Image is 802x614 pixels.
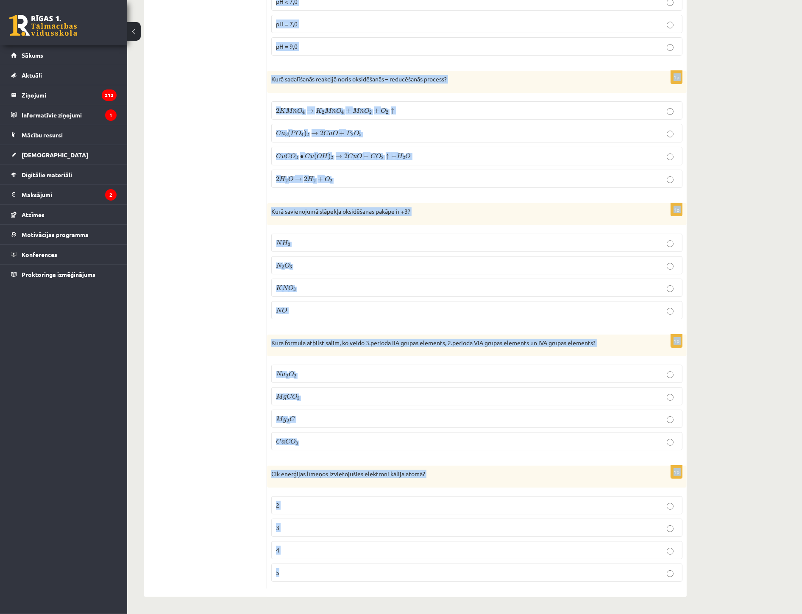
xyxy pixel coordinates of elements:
span: Konferences [22,251,57,258]
a: Rīgas 1. Tālmācības vidusskola [9,15,77,36]
a: Maksājumi2 [11,185,117,204]
span: ↑ [391,108,394,114]
span: P [291,130,296,136]
span: 4 [341,111,344,114]
span: u [281,155,285,159]
span: N [276,240,282,246]
a: Motivācijas programma [11,225,117,244]
p: 1p [671,203,682,216]
a: Konferences [11,245,117,264]
span: 3 [295,442,298,446]
span: 2 [285,179,288,183]
span: O [406,153,411,159]
span: O [288,176,293,181]
input: 3 [667,525,674,532]
span: H [282,240,288,246]
span: N [276,307,282,313]
span: N [282,285,288,290]
span: a [281,132,285,136]
span: 3 [297,396,300,400]
span: + [339,131,345,136]
span: O [317,153,322,159]
span: 3 [285,133,288,137]
span: 2 [313,179,316,183]
a: Mācību resursi [11,125,117,145]
i: 213 [102,89,117,101]
p: Cik enerģijas līmeņos izvietojušies elektroni kālija atomā? [271,470,640,478]
span: P [346,130,352,136]
span: 5 [276,569,279,576]
span: Mācību resursi [22,131,63,139]
span: 2 [306,133,309,137]
span: C [290,416,295,421]
a: Informatīvie ziņojumi1 [11,105,117,125]
span: ∙ [300,155,304,158]
span: + [317,177,323,182]
p: 1p [671,465,682,479]
span: H [322,153,328,159]
span: 2 [304,176,307,181]
span: pH = 9,0 [276,42,298,50]
span: ( [288,130,291,137]
span: ↑ [386,153,389,160]
span: O [290,153,295,159]
span: 3 [290,265,292,269]
input: 5 [667,570,674,577]
span: N [276,262,282,268]
span: → [307,109,314,113]
span: u [353,155,357,159]
span: K [276,285,282,290]
span: 5 [359,133,362,137]
span: g [283,395,287,400]
span: C [276,438,281,444]
span: O [336,108,341,113]
a: Sākums [11,45,117,65]
span: 2 [344,153,348,159]
span: Atzīmes [22,211,45,218]
span: ) [328,153,331,160]
span: 3 [288,243,290,247]
span: M [353,108,360,113]
span: + [374,109,379,114]
span: M [325,108,332,113]
span: 2 [330,179,332,183]
legend: Maksājumi [22,185,117,204]
span: O [354,130,359,136]
span: + [363,154,369,159]
span: O [284,262,290,268]
span: n [332,109,336,113]
span: Digitālie materiāli [22,171,72,179]
span: a [282,373,286,377]
span: 2 [276,108,279,113]
span: C [305,153,311,159]
a: Atzīmes [11,205,117,224]
span: + [391,154,397,159]
span: O [333,130,338,136]
span: M [286,108,293,113]
input: pH = 7,0 [667,22,674,28]
span: N [276,371,282,377]
span: 3 [295,156,298,160]
a: Digitālie materiāli [11,165,117,184]
span: n [293,109,297,113]
span: 4 [276,546,279,554]
span: C [287,394,292,399]
span: → [312,131,318,136]
span: O [282,307,287,313]
span: 2 [294,374,296,378]
span: C [285,438,291,444]
span: 3 [293,288,296,292]
span: H [307,176,314,181]
span: C [348,153,353,159]
span: K [279,108,286,113]
a: Proktoringa izmēģinājums [11,265,117,284]
span: Sākums [22,51,43,59]
span: n [360,109,364,113]
span: 2 [331,156,333,160]
span: 2 [286,374,288,378]
p: 1p [671,70,682,84]
span: O [289,371,294,377]
span: 4 [301,133,304,137]
span: 2 [381,156,384,160]
span: 2 [320,131,323,136]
